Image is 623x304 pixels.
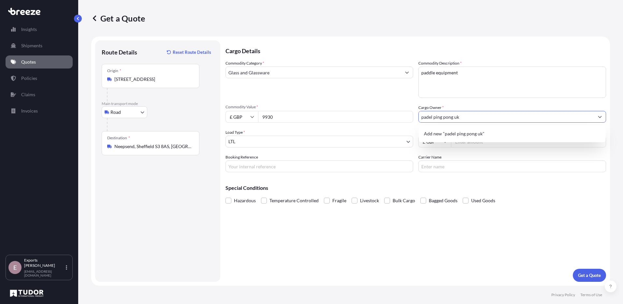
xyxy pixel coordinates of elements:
[13,264,17,271] span: E
[421,128,603,140] div: Suggestions
[234,196,256,205] span: Hazardous
[225,60,264,67] label: Commodity Category
[114,76,191,83] input: Origin
[580,292,602,297] p: Terms of Use
[360,196,379,205] span: Livestock
[226,67,401,78] input: Select a commodity type
[102,48,137,56] p: Route Details
[110,109,121,115] span: Road
[418,160,606,172] input: Enter name
[24,258,65,268] p: Exports [PERSON_NAME]
[21,91,35,98] p: Claims
[418,129,606,134] span: Freight Cost
[24,269,65,277] p: [EMAIL_ADDRESS][DOMAIN_NAME]
[225,129,245,136] span: Load Type
[471,196,495,205] span: Used Goods
[91,13,145,23] p: Get a Quote
[21,75,37,82] p: Policies
[269,196,319,205] span: Temperature Controlled
[419,111,594,123] input: Full name
[107,135,130,141] div: Destination
[418,104,444,111] label: Cargo Owner
[21,108,38,114] p: Invoices
[393,196,415,205] span: Bulk Cargo
[21,59,36,65] p: Quotes
[418,154,442,160] label: Carrier Name
[578,272,601,279] p: Get a Quote
[225,40,606,60] p: Cargo Details
[225,185,606,190] p: Special Conditions
[424,130,485,137] span: Add new "padel ping pong uk"
[228,138,235,145] span: LTL
[225,160,413,172] input: Your internal reference
[551,292,575,297] p: Privacy Policy
[429,196,457,205] span: Bagged Goods
[21,42,42,49] p: Shipments
[225,154,258,160] label: Booking Reference
[102,106,147,118] button: Select transport
[418,60,462,67] label: Commodity Description
[594,111,606,123] button: Show suggestions
[225,104,413,110] span: Commodity Value
[401,67,413,78] button: Show suggestions
[8,288,45,298] img: organization-logo
[332,196,346,205] span: Fragile
[173,49,211,55] p: Reset Route Details
[258,111,413,123] input: Type amount
[107,68,121,73] div: Origin
[102,101,214,106] p: Main transport mode
[21,26,37,33] p: Insights
[114,143,191,150] input: Destination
